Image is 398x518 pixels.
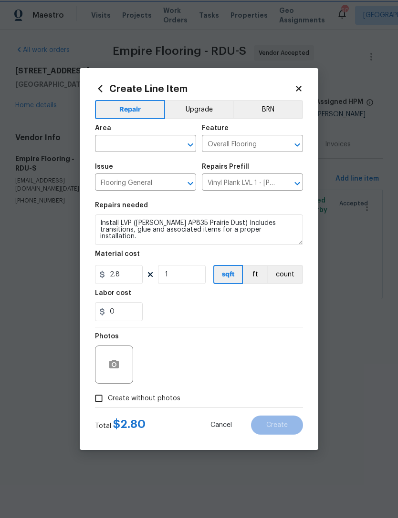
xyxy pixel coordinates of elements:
[95,333,119,340] h5: Photos
[195,416,247,435] button: Cancel
[165,100,233,119] button: Upgrade
[210,422,232,429] span: Cancel
[267,265,303,284] button: count
[95,202,148,209] h5: Repairs needed
[95,125,111,132] h5: Area
[95,290,131,296] h5: Labor cost
[95,163,113,170] h5: Issue
[113,418,146,430] span: $ 2.80
[95,214,303,245] textarea: Install LVP ([PERSON_NAME] AP835 Prairie Dust) Includes transitions, glue and associated items fo...
[243,265,267,284] button: ft
[266,422,288,429] span: Create
[291,138,304,152] button: Open
[95,100,165,119] button: Repair
[108,394,180,404] span: Create without photos
[95,251,140,257] h5: Material cost
[251,416,303,435] button: Create
[213,265,243,284] button: sqft
[184,177,197,190] button: Open
[95,419,146,431] div: Total
[184,138,197,152] button: Open
[95,83,294,94] h2: Create Line Item
[291,177,304,190] button: Open
[202,125,229,132] h5: Feature
[202,163,249,170] h5: Repairs Prefill
[233,100,303,119] button: BRN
